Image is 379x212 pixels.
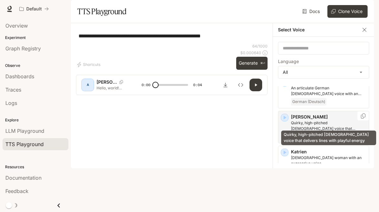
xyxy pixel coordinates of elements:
[193,82,202,88] span: 0:04
[260,61,265,65] p: ⌘⏎
[252,43,268,49] p: 64 / 1000
[360,113,366,119] button: Copy Voice ID
[281,131,376,145] div: Quirky, high-pitched [DEMOGRAPHIC_DATA] voice that delivers lines with playful energy
[240,50,261,55] p: $ 0.000640
[97,85,127,91] p: Hello, world! What a wonderful day to be a text-to-speech model!
[97,79,117,85] p: [PERSON_NAME]
[291,85,366,97] p: An articulate German male voice with an announcer-like quality
[83,80,93,90] div: A
[236,57,268,70] button: Generate⌘⏎
[234,79,247,91] button: Inspect
[291,98,326,106] span: German (Deutsch)
[327,5,368,18] button: Clone Voice
[291,114,366,120] p: [PERSON_NAME]
[76,60,103,70] button: Shortcuts
[278,66,369,78] div: All
[26,6,42,12] p: Default
[278,59,299,64] p: Language
[77,5,126,18] h1: TTS Playground
[219,79,232,91] button: Download audio
[291,149,366,155] p: Katrien
[291,120,366,132] p: Quirky, high-pitched female voice that delivers lines with playful energy
[117,80,126,84] button: Copy Voice ID
[301,5,322,18] a: Docs
[291,155,366,166] p: Dutch woman with an expressive voice
[16,3,52,15] button: All workspaces
[142,82,150,88] span: 0:00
